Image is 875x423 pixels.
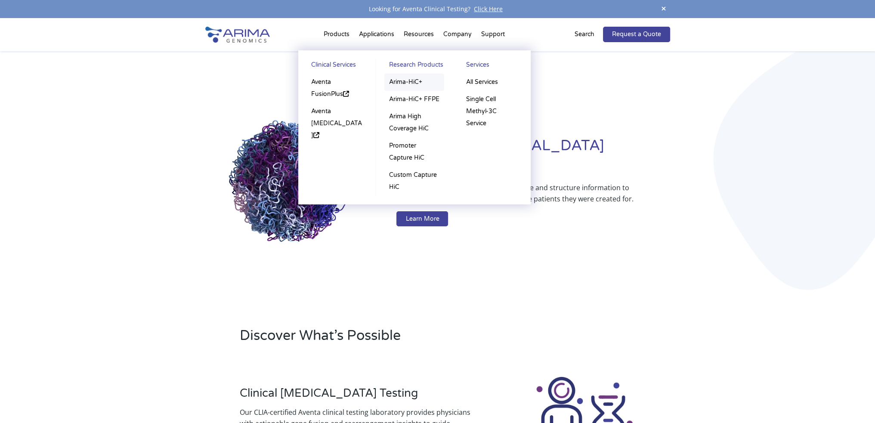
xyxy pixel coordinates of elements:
[384,59,444,74] a: Research Products
[603,27,670,42] a: Request a Quote
[461,74,522,91] a: All Services
[384,91,444,108] a: Arima-HiC+ FFPE
[396,211,448,227] a: Learn More
[384,74,444,91] a: Arima-HiC+
[575,29,594,40] p: Search
[384,167,444,196] a: Custom Capture HiC
[240,326,547,352] h2: Discover What’s Possible
[307,74,367,103] a: Aventa FusionPlus
[240,386,474,407] h3: Clinical [MEDICAL_DATA] Testing
[384,137,444,167] a: Promoter Capture HiC
[461,91,522,132] a: Single Cell Methyl-3C Service
[470,5,506,13] a: Click Here
[205,3,670,15] div: Looking for Aventa Clinical Testing?
[307,103,367,144] a: Aventa [MEDICAL_DATA]
[307,59,367,74] a: Clinical Services
[205,27,270,43] img: Arima-Genomics-logo
[832,382,875,423] iframe: Chat Widget
[461,59,522,74] a: Services
[384,108,444,137] a: Arima High Coverage HiC
[396,136,670,182] h1: Redefining [MEDICAL_DATA] Diagnostics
